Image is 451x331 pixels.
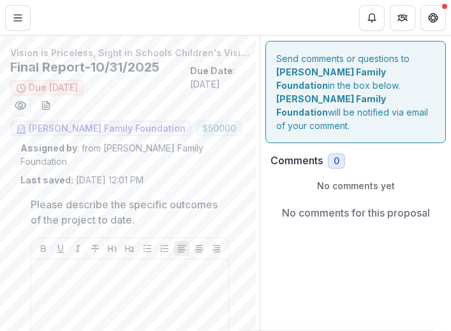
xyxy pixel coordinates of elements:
[20,141,239,168] p: : from [PERSON_NAME] Family Foundation
[270,179,441,192] p: No comments yet
[31,197,221,227] p: Please describe the specific outcomes of the project to date.
[174,241,189,256] button: Align Left
[282,205,430,220] p: No comments for this proposal
[10,95,31,116] button: Preview 058427a8-b684-4e3e-9f6f-d91ef56bcfae.pdf
[70,241,85,256] button: Italicize
[390,5,415,31] button: Partners
[10,46,249,59] p: Vision is Priceless, Sight in Schools Children's Vision Program, 50000, Children's Services
[29,82,78,93] span: Due [DATE]
[122,241,137,256] button: Heading 2
[105,241,120,256] button: Heading 1
[36,95,56,116] button: download-word-button
[359,5,385,31] button: Notifications
[420,5,446,31] button: Get Help
[29,123,186,134] span: [PERSON_NAME] Family Foundation
[87,241,103,256] button: Strike
[270,155,323,167] h2: Comments
[140,241,155,256] button: Bullet List
[5,5,31,31] button: Toggle Menu
[10,59,185,75] h2: Final Report-10/31/2025
[36,241,51,256] button: Bold
[265,41,446,143] div: Send comments or questions to in the box below. will be notified via email of your comment.
[209,241,224,256] button: Align Right
[20,173,144,187] p: [DATE] 12:01 PM
[191,241,207,256] button: Align Center
[334,156,339,167] span: 0
[190,64,249,91] p: : [DATE]
[53,241,68,256] button: Underline
[190,65,233,76] strong: Due Date
[20,142,77,153] strong: Assigned by
[276,93,386,118] strong: [PERSON_NAME] Family Foundation
[157,241,172,256] button: Ordered List
[276,66,386,91] strong: [PERSON_NAME] Family Foundation
[202,123,236,134] span: $ 50000
[20,174,73,185] strong: Last saved:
